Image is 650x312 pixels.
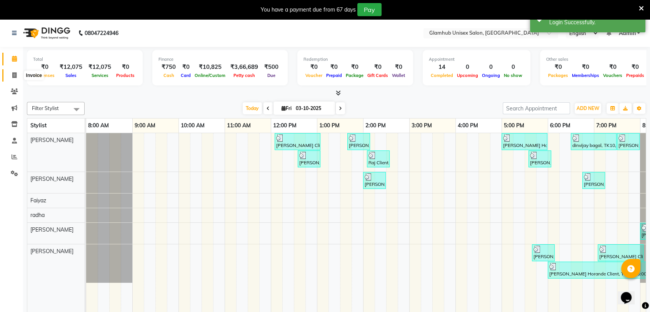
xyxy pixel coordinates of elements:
[480,63,502,72] div: 0
[529,152,550,166] div: [PERSON_NAME] Client, TK07, 05:35 PM-06:05 PM, HAIR BASICS (MEN) - Hair Cut
[303,73,324,78] span: Voucher
[502,73,524,78] span: No show
[624,73,646,78] span: Prepaids
[30,175,73,182] span: [PERSON_NAME]
[618,134,639,149] div: [PERSON_NAME] client, TK11, 07:30 PM-08:00 PM, HAIR BASICS (MEN) - Hair Cut
[133,120,157,131] a: 9:00 AM
[618,29,635,37] span: Admin
[502,134,547,149] div: [PERSON_NAME] Horande Client, TK06, 05:00 PM-06:00 PM, HAIR BASICS (MEN)- Hair Cut & [PERSON_NAME...
[303,56,407,63] div: Redemption
[365,73,390,78] span: Gift Cards
[583,173,604,188] div: [PERSON_NAME] Client, TK09, 06:45 PM-07:15 PM, WOMENS CARE - HAIRCUT AND STYLING - Hair cut and F...
[275,134,320,149] div: [PERSON_NAME] Client, TK02, 12:05 PM-01:05 PM, HAIR BASICS (MEN) - Hair Cut,HAIR BASICS (MEN) - [...
[271,120,298,131] a: 12:00 PM
[598,245,643,260] div: [PERSON_NAME] Client, TK12, 07:05 PM-08:05 PM, WAXING (PEEL OFF) - Upper / Lower / Chin waxing (P...
[348,134,369,149] div: [PERSON_NAME] Client, TK03, 01:40 PM-02:10 PM, HAIR BASICS (MEN) - Hair Cut
[344,73,365,78] span: Package
[575,103,601,114] button: ADD NEW
[86,120,111,131] a: 8:00 AM
[618,281,642,304] iframe: chat widget
[24,71,44,80] div: Invoice
[20,22,72,44] img: logo
[570,73,601,78] span: Memberships
[357,3,382,16] button: Pay
[30,197,46,204] span: Faiyaz
[549,18,640,27] div: Login Successfully.
[624,63,646,72] div: ₹0
[317,120,342,131] a: 1:00 PM
[502,63,524,72] div: 0
[324,73,344,78] span: Prepaid
[33,63,57,72] div: ₹0
[363,120,388,131] a: 2:00 PM
[298,152,320,166] div: [PERSON_NAME], TK01, 12:35 PM-01:05 PM, HAIR BASICS (MEN) - [PERSON_NAME] Trim
[63,73,78,78] span: Sales
[280,105,293,111] span: Fri
[261,63,282,72] div: ₹500
[601,73,624,78] span: Vouchers
[410,120,434,131] a: 3:00 PM
[533,245,554,260] div: [PERSON_NAME] client, TK08, 05:40 PM-06:10 PM, SKIN SERVICES - THREADING - Eyebrows Threading
[324,63,344,72] div: ₹0
[193,73,227,78] span: Online/Custom
[30,212,45,219] span: radha
[502,120,526,131] a: 5:00 PM
[429,56,524,63] div: Appointment
[30,226,73,233] span: [PERSON_NAME]
[456,120,480,131] a: 4:00 PM
[364,173,385,188] div: [PERSON_NAME], TK04, 02:00 PM-02:30 PM, WOMENS CARE - HAIRCUT AND STYLING - Hair cut and Finish/Any
[30,137,73,143] span: [PERSON_NAME]
[429,73,455,78] span: Completed
[90,73,110,78] span: Services
[33,56,137,63] div: Total
[85,63,114,72] div: ₹12,075
[303,63,324,72] div: ₹0
[572,134,616,149] div: dinvijay bagal, TK10, 06:30 PM-07:30 PM, SPA (MEN) - Hair Spa Treatment (Men),HAIR BASICS (MEN)- ...
[227,63,261,72] div: ₹3,66,689
[368,152,389,166] div: Raj Client, TK05, 02:05 PM-02:35 PM, HAIR BASICS (MEN) - Hair Cut
[243,102,262,114] span: Today
[85,22,118,44] b: 08047224946
[179,63,193,72] div: ₹0
[158,63,179,72] div: ₹750
[193,63,227,72] div: ₹10,825
[503,102,570,114] input: Search Appointment
[265,73,277,78] span: Due
[455,73,480,78] span: Upcoming
[232,73,257,78] span: Petty cash
[390,73,407,78] span: Wallet
[179,73,193,78] span: Card
[114,63,137,72] div: ₹0
[601,63,624,72] div: ₹0
[570,63,601,72] div: ₹0
[455,63,480,72] div: 0
[30,122,47,129] span: Stylist
[548,120,572,131] a: 6:00 PM
[114,73,137,78] span: Products
[546,63,570,72] div: ₹0
[225,120,253,131] a: 11:00 AM
[30,248,73,255] span: [PERSON_NAME]
[365,63,390,72] div: ₹0
[429,63,455,72] div: 14
[390,63,407,72] div: ₹0
[594,120,618,131] a: 7:00 PM
[57,63,85,72] div: ₹12,075
[32,105,59,111] span: Filter Stylist
[158,56,282,63] div: Finance
[546,73,570,78] span: Packages
[179,120,207,131] a: 10:00 AM
[344,63,365,72] div: ₹0
[261,6,356,14] div: You have a payment due from 67 days
[293,103,332,114] input: 2025-10-03
[480,73,502,78] span: Ongoing
[577,105,599,111] span: ADD NEW
[162,73,176,78] span: Cash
